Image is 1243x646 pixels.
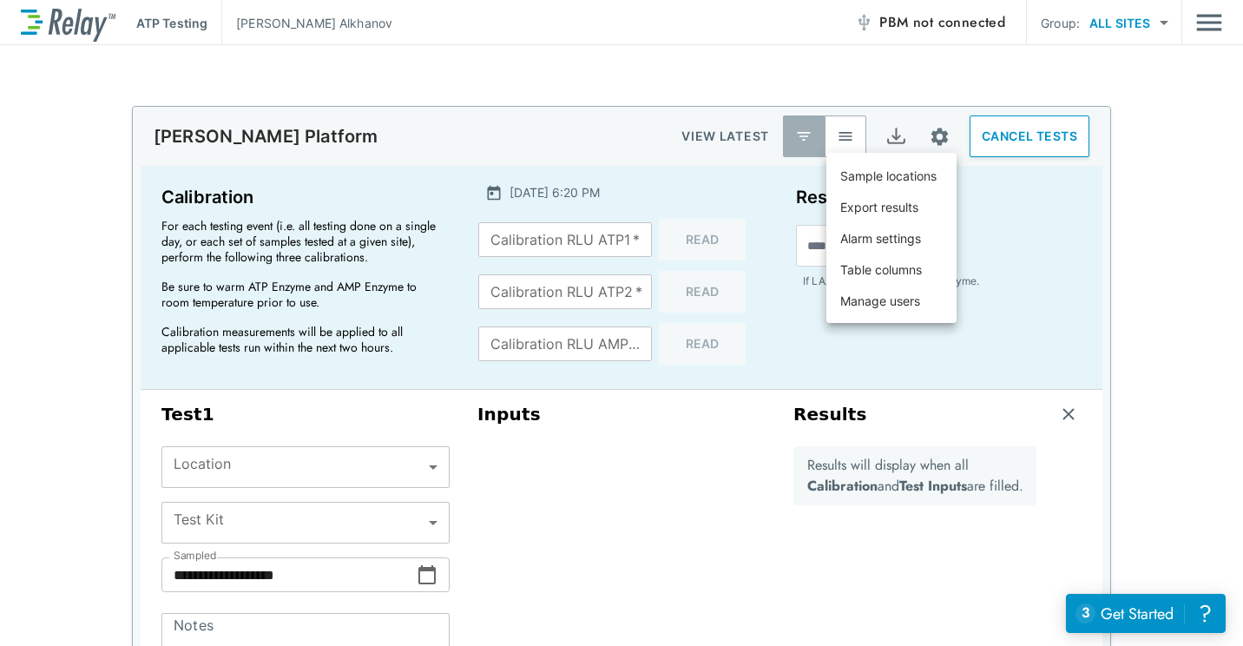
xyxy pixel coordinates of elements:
p: Alarm settings [840,229,921,247]
p: Sample locations [840,167,937,185]
p: Table columns [840,260,922,279]
p: Manage users [840,292,920,310]
p: Export results [840,198,918,216]
iframe: Resource center [1066,594,1226,633]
